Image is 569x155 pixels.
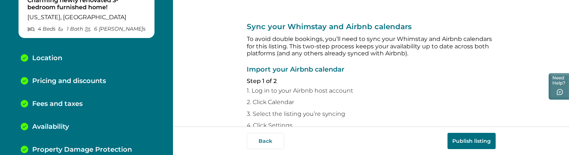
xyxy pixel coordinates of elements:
[247,122,496,129] p: 4. Click Settings
[447,133,496,149] button: Publish listing
[32,146,132,154] p: Property Damage Protection
[247,110,496,118] p: 3. Select the listing you’re syncing
[27,26,56,32] p: 4 Bed s
[57,26,83,32] p: 1 Bath
[247,87,496,94] p: 1. Log in to your Airbnb host account
[32,54,62,62] p: Location
[32,123,69,131] p: Availability
[247,99,496,106] p: 2. Click Calendar
[247,133,284,149] button: Back
[247,77,496,85] p: Step 1 of 2
[247,66,496,73] p: Import your Airbnb calendar
[247,35,496,57] p: To avoid double bookings, you’ll need to sync your Whimstay and Airbnb calendars for this listing...
[27,14,146,21] p: [US_STATE], [GEOGRAPHIC_DATA]
[32,77,106,85] p: Pricing and discounts
[84,26,146,32] p: 6 [PERSON_NAME] s
[32,100,83,108] p: Fees and taxes
[247,22,496,31] p: Sync your Whimstay and Airbnb calendars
